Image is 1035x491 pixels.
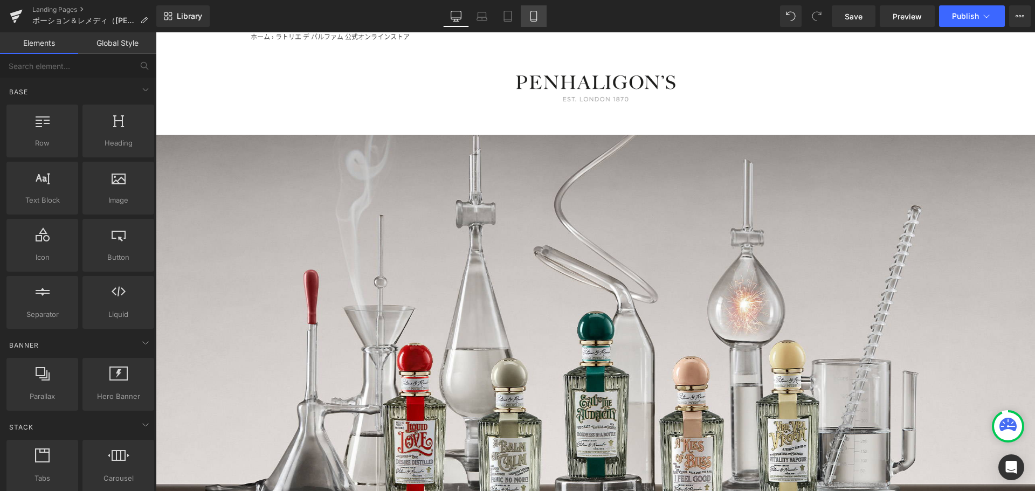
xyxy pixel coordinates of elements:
span: Parallax [10,391,75,402]
a: Laptop [469,5,495,27]
button: Undo [780,5,802,27]
span: Icon [10,252,75,263]
span: Banner [8,340,40,350]
span: Separator [10,309,75,320]
span: ポーション＆レメディ（[PERSON_NAME] AND REMEDIES）｜PENHALIGON'S（ペンハリガン） [32,16,136,25]
span: Preview [893,11,922,22]
div: Open Intercom Messenger [998,454,1024,480]
a: Global Style [78,32,156,54]
span: Carousel [86,473,151,484]
span: Heading [86,137,151,149]
button: Redo [806,5,827,27]
button: Publish [939,5,1005,27]
span: Publish [952,12,979,20]
span: Stack [8,422,34,432]
button: More [1009,5,1031,27]
a: New Library [156,5,210,27]
span: › [116,1,118,9]
span: Base [8,87,29,97]
span: Hero Banner [86,391,151,402]
a: Landing Pages [32,5,156,14]
span: Tabs [10,473,75,484]
span: Liquid [86,309,151,320]
span: Image [86,195,151,206]
a: ホーム [95,1,114,9]
a: Desktop [443,5,469,27]
span: Button [86,252,151,263]
span: ラトリエ デ パルファム 公式オンラインストア [120,1,254,9]
span: Library [177,11,202,21]
span: Text Block [10,195,75,206]
span: Save [845,11,862,22]
a: Mobile [521,5,547,27]
img: ペンハリガン (PENHALIGON'S) [359,42,521,70]
a: Tablet [495,5,521,27]
span: Row [10,137,75,149]
a: Preview [880,5,935,27]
